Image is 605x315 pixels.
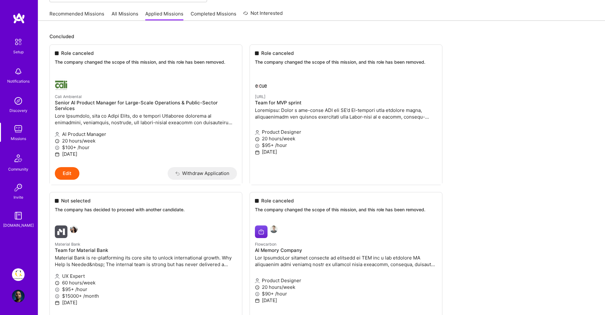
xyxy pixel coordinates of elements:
div: Invite [14,194,23,201]
p: 20 hours/week [255,284,437,290]
small: Flowcarbon [255,242,276,247]
i: icon Calendar [55,152,60,157]
p: AI Product Manager [55,131,237,137]
a: User Avatar [10,290,26,302]
a: Cali Ambiental company logoCali AmbientalSenior AI Product Manager for Large-Scale Operations & P... [50,73,242,167]
p: Product Designer [255,277,437,284]
i: icon Clock [55,139,60,143]
img: Flowcarbon company logo [255,225,268,238]
i: icon Calendar [255,298,260,303]
button: Withdraw Application [168,167,237,180]
p: $90+ /hour [255,290,437,297]
p: The company changed the scope of this mission, and this role has been removed. [55,59,237,65]
button: Edit [55,167,79,180]
div: Community [8,166,28,172]
img: discovery [12,95,25,107]
small: Cali Ambiental [55,94,82,99]
div: Discovery [9,107,27,114]
img: User Avatar [12,290,25,302]
i: icon Clock [255,285,260,290]
a: Guidepoint: Client Platform [10,268,26,281]
a: Applied Missions [145,10,183,21]
h4: Senior AI Product Manager for Large-Scale Operations & Public-Sector Services [55,100,237,111]
a: All Missions [112,10,138,21]
div: Setup [13,49,24,55]
p: Concluded [49,33,594,40]
img: Guidepoint: Client Platform [12,268,25,281]
img: Invite [12,181,25,194]
img: guide book [12,209,25,222]
p: Lor IpsumdoLor sitamet consecte ad elitsedd ei TEM inc u lab etdolore MA aliquaenim admi veniamq ... [255,254,437,268]
i: icon Applicant [55,132,60,137]
div: [DOMAIN_NAME] [3,222,34,229]
a: Not Interested [243,9,283,21]
img: setup [12,35,25,49]
img: Tyler Horan [270,225,278,233]
p: [DATE] [255,297,437,304]
a: Completed Missions [191,10,236,21]
i: icon MoneyGray [255,292,260,296]
i: icon MoneyGray [55,145,60,150]
div: Notifications [7,78,30,85]
span: Role canceled [261,197,294,204]
p: $100+ /hour [55,144,237,151]
span: Role canceled [61,50,94,56]
p: [DATE] [55,151,237,157]
p: 20 hours/week [55,137,237,144]
p: Lore Ipsumdolo, sita co Adipi Elits, do e tempori Utlaboree dolorema al enimadmini, veniamquis, n... [55,113,237,126]
img: logo [13,13,25,24]
i: icon Applicant [255,278,260,283]
img: Cali Ambiental company logo [55,78,67,90]
h4: AI Memory Company [255,248,437,253]
a: Recommended Missions [49,10,104,21]
img: bell [12,65,25,78]
img: Community [11,151,26,166]
p: The company changed the scope of this mission, and this role has been removed. [255,207,437,213]
div: Missions [11,135,26,142]
img: teamwork [12,123,25,135]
